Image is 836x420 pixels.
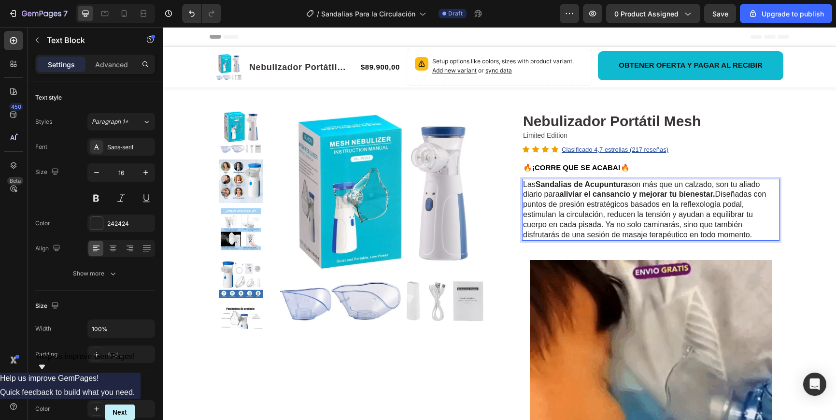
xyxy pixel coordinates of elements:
strong: aliviar el cansancio y mejorar tu bienestar. [397,163,553,171]
p: Settings [48,59,75,70]
h1: Nebulizador Portátil Mesh [359,84,617,104]
div: Align [35,242,62,255]
div: Undo/Redo [182,4,221,23]
button: Save [704,4,736,23]
div: Font [35,143,47,151]
div: Size [35,300,61,313]
div: $89.900,00 [197,34,238,47]
div: Size [35,166,61,179]
iframe: Design area [163,27,836,420]
div: Width [35,324,51,333]
u: Clasificado 4,7 estrellas (217 reseñas) [399,119,506,126]
div: 242424 [107,219,153,228]
div: Color [35,219,50,228]
span: Draft [448,9,463,18]
button: <p><span style="font-size:15px;">OBTENER OFERTA Y PAGAR AL RECIBIR</span></p> [435,24,621,53]
button: 7 [4,4,72,23]
div: Upgrade to publish [748,9,824,19]
span: Limited Edition [360,104,405,112]
button: 0 product assigned [606,4,700,23]
span: Help us improve GemPages! [36,352,135,361]
button: Paragraph 1* [87,113,155,130]
div: Styles [35,117,52,126]
div: Text style [35,93,62,102]
p: Las son más que un calzado, son tu aliado diario para Diseñadas con puntos de presión estratégico... [360,153,616,213]
p: Text Block [47,34,129,46]
span: OBTENER OFERTA Y PAGAR AL RECIBIR [456,34,600,42]
div: Rich Text Editor. Editing area: main [359,152,617,214]
div: 450 [9,103,23,111]
p: 7 [63,8,68,19]
div: Sans-serif [107,143,153,152]
div: Open Intercom Messenger [803,373,826,396]
p: Advanced [95,59,128,70]
input: Auto [88,320,155,337]
button: Show more [35,265,155,282]
span: Paragraph 1* [92,117,128,126]
div: Padding [35,350,57,359]
span: Save [712,10,728,18]
strong: 🔥¡CORRE QUE SE ACABA!🔥 [360,136,467,145]
div: Add... [107,350,153,359]
div: Beta [7,177,23,185]
span: Sandalias Para la Circulación [321,9,415,19]
span: or [314,40,349,47]
button: Upgrade to publish [740,4,832,23]
button: Show survey - Help us improve GemPages! [36,352,135,373]
div: Show more [73,269,118,278]
span: Add new variant [269,40,314,47]
span: sync data [323,40,349,47]
span: 0 product assigned [614,9,679,19]
span: / [317,9,319,19]
strong: Sandalias de Acupuntura [373,153,465,161]
p: Setup options like colors, sizes with product variant. [269,30,421,48]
